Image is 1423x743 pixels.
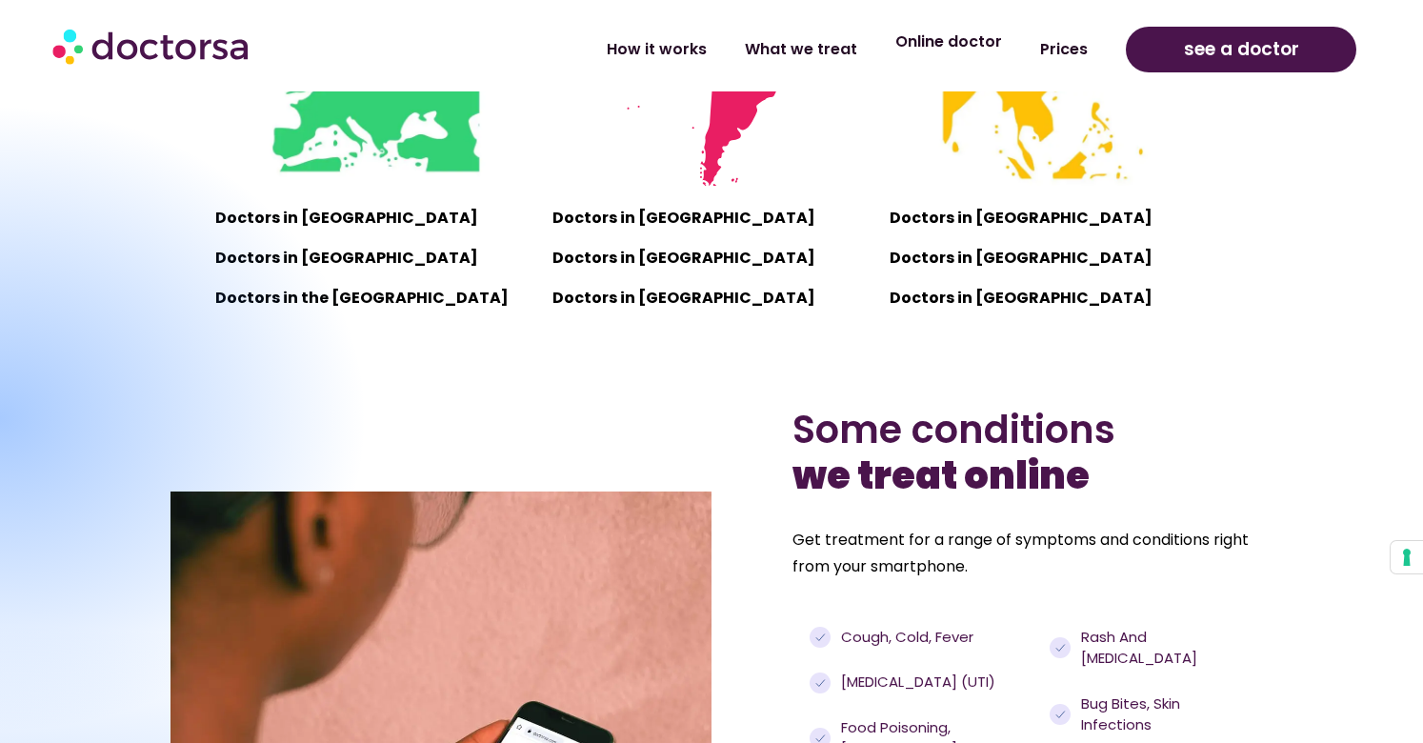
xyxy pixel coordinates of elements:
[588,28,726,71] a: How it works
[215,245,533,271] p: Doctors in [GEOGRAPHIC_DATA]
[1076,627,1241,670] span: Rash and [MEDICAL_DATA]
[890,205,1208,231] p: Doctors in [GEOGRAPHIC_DATA]
[215,205,533,231] p: Doctors in [GEOGRAPHIC_DATA]
[552,285,871,311] p: Doctors in [GEOGRAPHIC_DATA]
[1050,627,1241,670] a: Rash and [MEDICAL_DATA]
[792,449,1090,502] b: we treat online
[836,672,995,693] span: [MEDICAL_DATA] (UTI)
[726,28,876,71] a: What we treat
[552,205,871,231] p: Doctors in [GEOGRAPHIC_DATA]
[215,285,533,311] p: Doctors in the [GEOGRAPHIC_DATA]
[836,627,973,649] span: Cough, cold, fever
[552,245,871,271] p: Doctors in [GEOGRAPHIC_DATA]
[375,28,1107,71] nav: Menu
[890,245,1208,271] p: Doctors in [GEOGRAPHIC_DATA]
[810,627,1040,649] a: Cough, cold, fever
[890,285,1208,311] p: Doctors in [GEOGRAPHIC_DATA]
[1021,28,1107,71] a: Prices
[1184,34,1299,65] span: see a doctor
[1126,27,1356,72] a: see a doctor
[810,672,1040,693] a: [MEDICAL_DATA] (UTI)
[1050,693,1241,736] a: Bug bites, skin infections
[1391,541,1423,573] button: Your consent preferences for tracking technologies
[792,527,1253,580] p: Get treatment for a range of symptoms and conditions right from your smartphone.
[1076,693,1241,736] span: Bug bites, skin infections
[876,20,1021,64] a: Online doctor
[792,407,1253,498] h2: Some conditions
